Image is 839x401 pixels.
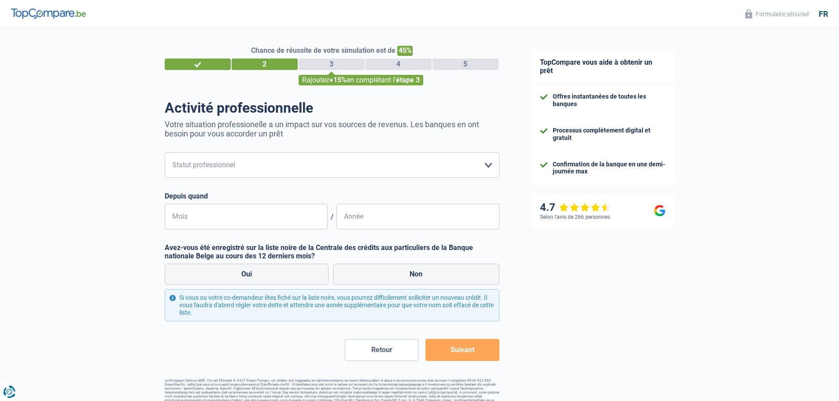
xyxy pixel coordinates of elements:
[299,75,423,85] div: Rajoutez en complétant l'
[329,76,347,84] span: +15%
[553,161,665,176] div: Confirmation de la banque en une demi-journée max
[232,59,298,70] div: 2
[740,7,814,21] button: Formulaire sécurisé
[165,243,499,260] label: Avez-vous été enregistré sur la liste noire de la Centrale des crédits aux particuliers de la Ban...
[165,192,499,200] label: Depuis quand
[540,214,610,220] div: Selon l’avis de 266 personnes
[819,9,828,19] div: fr
[11,8,86,19] img: TopCompare Logo
[396,76,420,84] span: étape 3
[432,59,499,70] div: 5
[540,201,611,214] div: 4.7
[165,120,499,138] p: Votre situation professionelle a un impact sur vos sources de revenus. Les banques en ont besoin ...
[165,204,328,229] input: MM
[251,46,395,55] span: Chance de réussite de votre simulation est de
[553,93,665,108] div: Offres instantanées de toutes les banques
[336,204,499,229] input: AAAA
[299,59,365,70] div: 3
[333,264,499,285] label: Non
[531,49,674,84] div: TopCompare vous aide à obtenir un prêt
[425,339,499,361] button: Suivant
[165,264,329,285] label: Oui
[165,289,499,321] div: Si vous ou votre co-demandeur êtes fiché sur la liste noire, vous pourrez difficilement sollicite...
[165,59,231,70] div: 1
[165,99,499,116] h1: Activité professionnelle
[328,213,336,221] span: /
[366,59,432,70] div: 4
[345,339,418,361] button: Retour
[397,46,413,56] span: 45%
[553,127,665,142] div: Processus complètement digital et gratuit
